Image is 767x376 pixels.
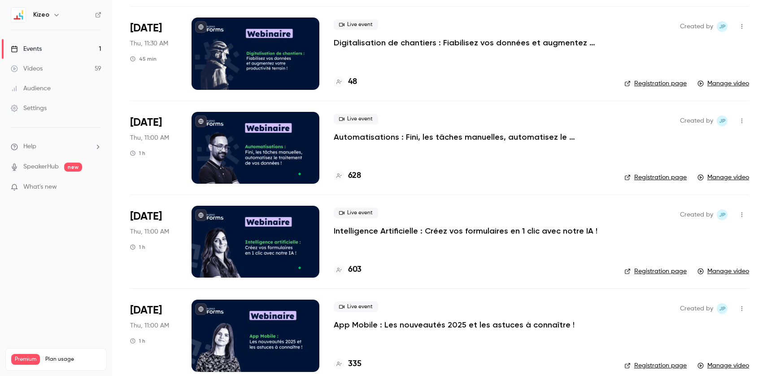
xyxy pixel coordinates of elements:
[680,303,713,314] span: Created by
[23,162,59,172] a: SpeakerHub
[334,170,361,182] a: 628
[717,21,728,32] span: Jessé Paffrath Andreatta
[130,112,177,184] div: Jun 12 Thu, 11:00 AM (Europe/Paris)
[130,18,177,89] div: Jun 19 Thu, 11:30 AM (Europe/Paris)
[717,209,728,220] span: Jessé Paffrath Andreatta
[334,19,378,30] span: Live event
[45,356,101,363] span: Plan usage
[130,39,168,48] span: Thu, 11:30 AM
[697,173,749,182] a: Manage video
[348,358,362,370] h4: 335
[719,303,726,314] span: JP
[130,206,177,278] div: May 15 Thu, 11:00 AM (Europe/Paris)
[334,37,603,48] a: Digitalisation de chantiers : Fiabilisez vos données et augmentez votre productivité terrain !
[130,227,169,236] span: Thu, 11:00 AM
[130,133,169,142] span: Thu, 11:00 AM
[624,173,687,182] a: Registration page
[130,115,162,130] span: [DATE]
[680,209,713,220] span: Created by
[624,361,687,370] a: Registration page
[23,142,36,151] span: Help
[130,209,162,224] span: [DATE]
[680,115,713,126] span: Created by
[719,21,726,32] span: JP
[334,114,378,124] span: Live event
[130,303,162,318] span: [DATE]
[334,301,378,312] span: Live event
[348,76,357,88] h4: 48
[334,358,362,370] a: 335
[334,76,357,88] a: 48
[334,208,378,218] span: Live event
[64,163,82,172] span: new
[624,79,687,88] a: Registration page
[334,264,362,276] a: 603
[11,44,42,53] div: Events
[11,8,26,22] img: Kizeo
[130,150,145,157] div: 1 h
[130,21,162,35] span: [DATE]
[334,319,575,330] a: App Mobile : Les nouveautés 2025 et les astuces à connaître !
[130,337,145,345] div: 1 h
[11,142,101,151] li: help-dropdown-opener
[717,303,728,314] span: Jessé Paffrath Andreatta
[334,132,603,142] a: Automatisations : Fini, les tâches manuelles, automatisez le traitement de vos données !
[717,115,728,126] span: Jessé Paffrath Andreatta
[23,182,57,192] span: What's new
[719,209,726,220] span: JP
[348,264,362,276] h4: 603
[624,267,687,276] a: Registration page
[11,64,43,73] div: Videos
[11,84,51,93] div: Audience
[130,300,177,372] div: Apr 17 Thu, 11:00 AM (Europe/Paris)
[680,21,713,32] span: Created by
[334,226,597,236] a: Intelligence Artificielle : Créez vos formulaires en 1 clic avec notre IA !
[130,55,157,62] div: 45 min
[697,79,749,88] a: Manage video
[11,104,47,113] div: Settings
[130,243,145,251] div: 1 h
[348,170,361,182] h4: 628
[697,267,749,276] a: Manage video
[11,354,40,365] span: Premium
[719,115,726,126] span: JP
[91,183,101,191] iframe: Noticeable Trigger
[697,361,749,370] a: Manage video
[33,10,49,19] h6: Kizeo
[130,321,169,330] span: Thu, 11:00 AM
